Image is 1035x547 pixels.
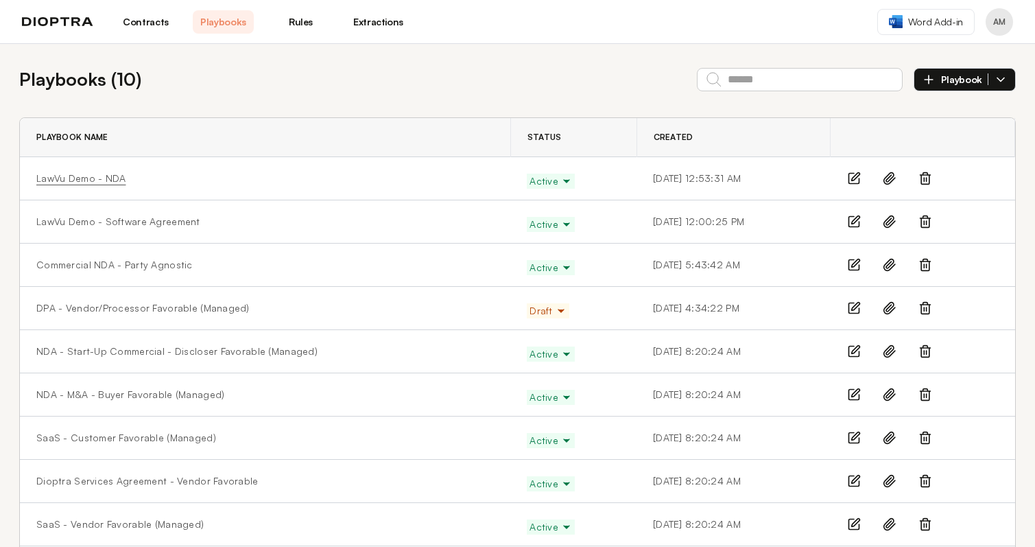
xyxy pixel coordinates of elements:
span: Active [530,347,572,361]
a: LawVu Demo - NDA [36,172,126,185]
a: Word Add-in [877,9,975,35]
td: [DATE] 8:20:24 AM [637,503,831,546]
span: Active [530,391,572,404]
td: [DATE] 4:34:22 PM [637,287,831,330]
td: [DATE] 5:43:42 AM [637,244,831,287]
span: Active [530,477,572,491]
td: [DATE] 8:20:24 AM [637,460,831,503]
img: word [889,15,903,28]
span: Active [530,174,572,188]
button: Active [527,260,575,275]
span: Active [530,520,572,534]
span: Active [530,218,572,231]
a: NDA - M&A - Buyer Favorable (Managed) [36,388,224,401]
button: Draft [527,303,569,318]
a: SaaS - Vendor Favorable (Managed) [36,517,204,531]
td: [DATE] 8:20:24 AM [637,330,831,373]
a: Dioptra Services Agreement - Vendor Favorable [36,474,259,488]
button: Playbook [914,68,1016,91]
span: Active [530,434,572,447]
span: Word Add-in [908,15,963,29]
span: Playbook Name [36,132,108,143]
button: Active [527,476,575,491]
h2: Playbooks ( 10 ) [19,66,141,93]
a: Rules [270,10,331,34]
a: Extractions [348,10,409,34]
span: Playbook [941,73,988,86]
button: Profile menu [986,8,1013,36]
td: [DATE] 12:00:25 PM [637,200,831,244]
button: Active [527,174,575,189]
span: Active [530,261,572,275]
button: Active [527,520,575,535]
a: Contracts [115,10,176,34]
span: Status [527,132,562,143]
td: [DATE] 8:20:24 AM [637,417,831,460]
a: DPA - Vendor/Processor Favorable (Managed) [36,301,250,315]
a: NDA - Start-Up Commercial - Discloser Favorable (Managed) [36,345,318,358]
a: LawVu Demo - Software Agreement [36,215,200,229]
a: SaaS - Customer Favorable (Managed) [36,431,216,445]
span: Created [654,132,693,143]
a: Playbooks [193,10,254,34]
td: [DATE] 12:53:31 AM [637,157,831,200]
button: Active [527,347,575,362]
button: Active [527,390,575,405]
a: Commercial NDA - Party Agnostic [36,258,193,272]
button: Active [527,217,575,232]
img: logo [22,17,93,27]
span: Draft [530,304,566,318]
button: Active [527,433,575,448]
td: [DATE] 8:20:24 AM [637,373,831,417]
